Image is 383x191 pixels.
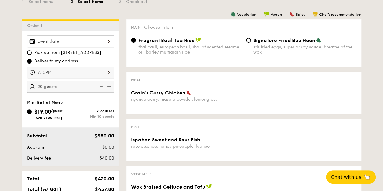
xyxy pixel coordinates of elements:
[27,67,114,78] input: Event time
[94,133,114,139] span: $380.00
[131,25,140,30] span: Main
[195,37,201,43] img: icon-vegan.f8ff3823.svg
[138,38,195,43] span: Fragrant Basil Tea Rice
[27,145,45,150] span: Add-ons
[27,176,39,182] span: Total
[34,108,51,115] span: $19.00
[237,12,256,17] span: Vegetarian
[34,58,78,64] span: Deliver to my address
[99,156,114,161] span: $40.00
[27,133,48,139] span: Subtotal
[131,172,152,176] span: Vegetable
[296,12,305,17] span: Spicy
[144,25,173,30] span: Choose 1 item
[71,114,114,119] div: Min 10 guests
[271,12,282,17] span: Vegan
[289,11,295,17] img: icon-spicy.37a8142b.svg
[94,176,114,182] span: $420.00
[131,184,205,190] span: Wok Braised Celtuce and Tofu
[71,109,114,113] div: 6 courses
[131,137,200,143] span: Ispahan Sweet and Sour Fish
[131,144,241,149] div: rose essence, honey pineapple, lychee
[319,12,361,17] span: Chef's recommendation
[131,38,136,43] input: Fragrant Basil Tea Ricethai basil, european basil, shallot scented sesame oil, barley multigrain ...
[27,50,32,55] input: Pick up from [STREET_ADDRESS]
[34,116,62,120] span: ($20.71 w/ GST)
[364,174,371,181] span: 🦙
[131,125,139,129] span: Fish
[186,90,191,95] img: icon-spicy.37a8142b.svg
[253,44,356,55] div: stir fried eggs, superior soy sauce, breathe of the wok
[27,59,32,64] input: Deliver to my address
[27,156,51,161] span: Delivery fee
[27,100,63,105] span: Mini Buffet Menu
[206,184,212,189] img: icon-vegan.f8ff3823.svg
[131,97,241,102] div: nyonya curry, masala powder, lemongrass
[253,38,315,43] span: Signature Fried Bee Hoon
[27,35,114,47] input: Event date
[27,23,45,28] span: Order 1
[102,145,114,150] span: $0.00
[96,81,105,92] img: icon-reduce.1d2dbef1.svg
[312,11,318,17] img: icon-chef-hat.a58ddaea.svg
[34,50,101,56] span: Pick up from [STREET_ADDRESS]
[316,37,321,43] img: icon-vegetarian.fe4039eb.svg
[131,78,140,82] span: Meat
[105,81,114,92] img: icon-add.58712e84.svg
[138,44,241,55] div: thai basil, european basil, shallot scented sesame oil, barley multigrain rice
[51,109,63,113] span: /guest
[263,11,269,17] img: icon-vegan.f8ff3823.svg
[246,38,251,43] input: Signature Fried Bee Hoonstir fried eggs, superior soy sauce, breathe of the wok
[131,90,185,96] span: Grain's Curry Chicken
[27,109,32,114] input: $19.00/guest($20.71 w/ GST)6 coursesMin 10 guests
[326,170,376,184] button: Chat with us🦙
[27,81,114,93] input: Number of guests
[331,174,361,180] span: Chat with us
[230,11,236,17] img: icon-vegetarian.fe4039eb.svg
